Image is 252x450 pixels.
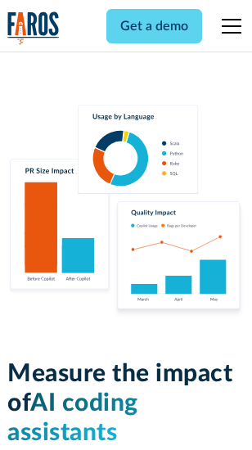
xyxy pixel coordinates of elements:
div: menu [212,7,245,46]
a: Get a demo [106,9,202,43]
span: AI coding assistants [7,391,138,445]
img: Charts tracking GitHub Copilot's usage and impact on velocity and quality [7,105,245,320]
a: home [7,11,60,45]
img: Logo of the analytics and reporting company Faros. [7,11,60,45]
h1: Measure the impact of [7,359,245,448]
